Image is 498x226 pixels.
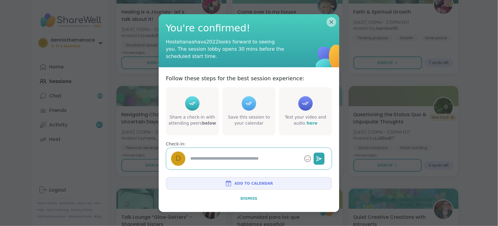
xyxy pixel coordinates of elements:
div: Save this session to your calendar [224,114,274,126]
span: d [176,153,181,164]
span: Dismiss [241,196,257,201]
button: Add to Calendar [166,177,332,190]
span: Add to Calendar [235,181,273,186]
div: Share a check-in with attending peers [167,114,218,126]
div: Host elianaahava2022 looks forward to seeing you. The session lobby opens 30 mins before the sche... [166,38,286,60]
p: Follow these steps for the best session experience: [166,75,305,82]
button: Dismiss [166,192,332,205]
span: You're confirmed! [166,21,332,35]
b: below [202,121,216,126]
div: Test your video and audio [280,114,331,126]
span: Check-in: [166,142,186,146]
a: here [307,121,318,126]
img: ShareWell Logomark [299,27,363,91]
img: ShareWell Logomark [225,180,232,187]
